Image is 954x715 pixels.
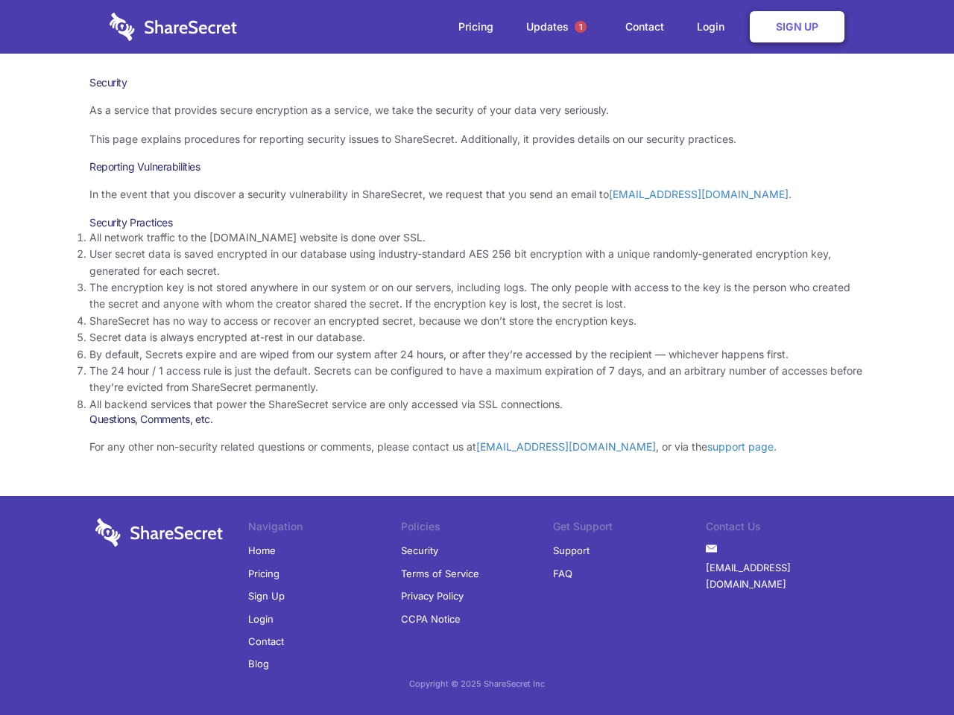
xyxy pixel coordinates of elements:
[401,585,464,607] a: Privacy Policy
[575,21,587,33] span: 1
[110,13,237,41] img: logo-wordmark-white-trans-d4663122ce5f474addd5e946df7df03e33cb6a1c49d2221995e7729f52c070b2.svg
[401,608,461,630] a: CCPA Notice
[707,440,774,453] a: support page
[89,229,865,246] li: All network traffic to the [DOMAIN_NAME] website is done over SSL.
[248,539,276,562] a: Home
[89,160,865,174] h3: Reporting Vulnerabilities
[553,518,706,539] li: Get Support
[89,102,865,118] p: As a service that provides secure encryption as a service, we take the security of your data very...
[401,539,438,562] a: Security
[248,518,401,539] li: Navigation
[89,76,865,89] h1: Security
[401,562,479,585] a: Terms of Service
[89,131,865,147] p: This page explains procedures for reporting security issues to ShareSecret. Additionally, it prov...
[248,585,285,607] a: Sign Up
[89,346,865,363] li: By default, Secrets expire and are wiped from our system after 24 hours, or after they’re accesse...
[95,518,223,547] img: logo-wordmark-white-trans-d4663122ce5f474addd5e946df7df03e33cb6a1c49d2221995e7729f52c070b2.svg
[89,186,865,203] p: In the event that you discover a security vulnerability in ShareSecret, we request that you send ...
[401,518,554,539] li: Policies
[89,279,865,313] li: The encryption key is not stored anywhere in our system or on our servers, including logs. The on...
[89,413,865,426] h3: Questions, Comments, etc.
[553,539,590,562] a: Support
[610,4,679,50] a: Contact
[553,562,572,585] a: FAQ
[443,4,508,50] a: Pricing
[89,396,865,413] li: All backend services that power the ShareSecret service are only accessed via SSL connections.
[89,439,865,455] p: For any other non-security related questions or comments, please contact us at , or via the .
[706,556,859,596] a: [EMAIL_ADDRESS][DOMAIN_NAME]
[89,363,865,396] li: The 24 hour / 1 access rule is just the default. Secrets can be configured to have a maximum expi...
[89,246,865,279] li: User secret data is saved encrypted in our database using industry-standard AES 256 bit encryptio...
[248,608,274,630] a: Login
[248,562,279,585] a: Pricing
[248,652,269,675] a: Blog
[89,329,865,346] li: Secret data is always encrypted at-rest in our database.
[248,630,284,652] a: Contact
[682,4,747,50] a: Login
[89,216,865,229] h3: Security Practices
[476,440,656,453] a: [EMAIL_ADDRESS][DOMAIN_NAME]
[750,11,844,42] a: Sign Up
[706,518,859,539] li: Contact Us
[89,313,865,329] li: ShareSecret has no way to access or recover an encrypted secret, because we don’t store the encry...
[609,188,789,200] a: [EMAIL_ADDRESS][DOMAIN_NAME]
